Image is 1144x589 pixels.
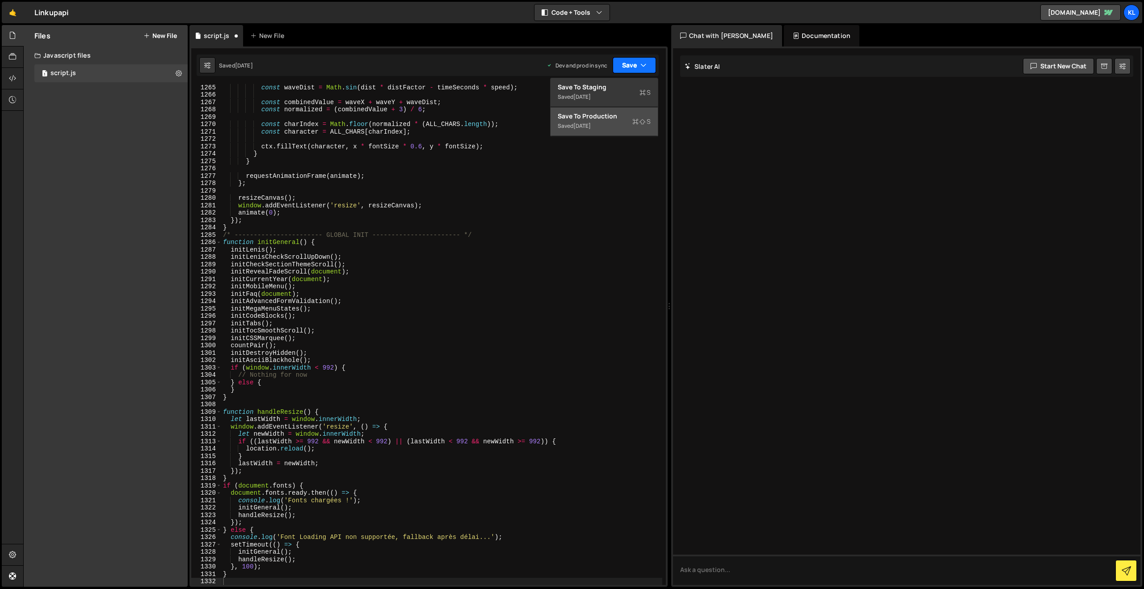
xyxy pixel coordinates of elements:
div: 1268 [191,106,222,114]
div: 1328 [191,548,222,556]
div: 1326 [191,534,222,541]
span: 1 [42,71,47,78]
div: 1311 [191,423,222,431]
div: 1319 [191,482,222,490]
button: Save to ProductionS Saved[DATE] [551,107,658,136]
div: [DATE] [235,62,253,69]
div: 1276 [191,165,222,172]
div: 1265 [191,84,222,92]
div: 1327 [191,541,222,549]
div: 1286 [191,239,222,246]
div: 1310 [191,416,222,423]
div: 1324 [191,519,222,526]
div: 1290 [191,268,222,276]
div: [DATE] [573,93,591,101]
div: 1316 [191,460,222,467]
a: Kl [1123,4,1140,21]
div: 1297 [191,320,222,328]
div: 1272 [191,135,222,143]
div: 1282 [191,209,222,217]
div: 1295 [191,305,222,313]
div: 1277 [191,172,222,180]
div: 1273 [191,143,222,151]
div: Saved [558,92,651,102]
button: Save to StagingS Saved[DATE] [551,78,658,107]
div: 1270 [191,121,222,128]
div: 1315 [191,453,222,460]
button: Start new chat [1023,58,1094,74]
div: 1318 [191,475,222,482]
div: 1307 [191,394,222,401]
a: 🤙 [2,2,24,23]
div: 1330 [191,563,222,571]
div: 1285 [191,231,222,239]
div: Javascript files [24,46,188,64]
div: script.js [204,31,229,40]
div: 1325 [191,526,222,534]
div: 1274 [191,150,222,158]
div: script.js [50,69,76,77]
div: 1279 [191,187,222,195]
div: 1304 [191,371,222,379]
div: New File [250,31,288,40]
div: 1308 [191,401,222,408]
div: 1292 [191,283,222,290]
div: 1280 [191,194,222,202]
span: S [632,117,651,126]
div: Save to Production [558,112,651,121]
div: 1332 [191,578,222,585]
div: 1317 [191,467,222,475]
div: 1300 [191,342,222,349]
div: 1320 [191,489,222,497]
h2: Files [34,31,50,41]
div: 1284 [191,224,222,231]
div: 1309 [191,408,222,416]
div: 1306 [191,386,222,394]
div: Saved [558,121,651,131]
div: 1303 [191,364,222,372]
div: 1269 [191,114,222,121]
div: 1283 [191,217,222,224]
div: 1321 [191,497,222,505]
div: 1289 [191,261,222,269]
div: Documentation [784,25,859,46]
div: Chat with [PERSON_NAME] [671,25,782,46]
div: Saved [219,62,253,69]
div: 1275 [191,158,222,165]
div: 1331 [191,571,222,578]
div: 1293 [191,290,222,298]
button: New File [143,32,177,39]
span: S [639,88,651,97]
div: 1313 [191,438,222,446]
div: 17126/47241.js [34,64,188,82]
div: 1298 [191,327,222,335]
div: 1278 [191,180,222,187]
div: 1291 [191,276,222,283]
div: Linkupapi [34,7,68,18]
div: 1287 [191,246,222,254]
div: 1271 [191,128,222,136]
div: 1296 [191,312,222,320]
div: Save to Staging [558,83,651,92]
h2: Slater AI [685,62,720,71]
button: Code + Tools [534,4,610,21]
div: 1281 [191,202,222,210]
button: Save [613,57,656,73]
div: [DATE] [573,122,591,130]
div: 1305 [191,379,222,387]
div: 1294 [191,298,222,305]
div: 1267 [191,99,222,106]
div: 1302 [191,357,222,364]
div: 1329 [191,556,222,564]
div: 1301 [191,349,222,357]
a: [DOMAIN_NAME] [1040,4,1121,21]
div: 1312 [191,430,222,438]
div: 1266 [191,91,222,99]
div: 1323 [191,512,222,519]
div: 1299 [191,335,222,342]
div: 1322 [191,504,222,512]
div: 1288 [191,253,222,261]
div: 1314 [191,445,222,453]
div: Dev and prod in sync [547,62,607,69]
